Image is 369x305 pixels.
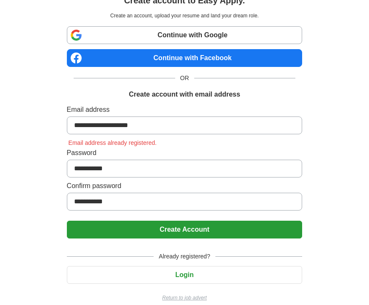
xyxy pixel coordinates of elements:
a: Return to job advert [67,294,303,302]
span: OR [175,74,194,83]
a: Continue with Google [67,26,303,44]
p: Create an account, upload your resume and land your dream role. [69,12,301,19]
button: Create Account [67,221,303,238]
a: Login [67,271,303,278]
label: Confirm password [67,181,303,191]
a: Continue with Facebook [67,49,303,67]
span: Email address already registered. [67,139,159,146]
button: Login [67,266,303,284]
label: Email address [67,105,303,115]
label: Password [67,148,303,158]
h1: Create account with email address [129,89,240,100]
span: Already registered? [154,252,215,261]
